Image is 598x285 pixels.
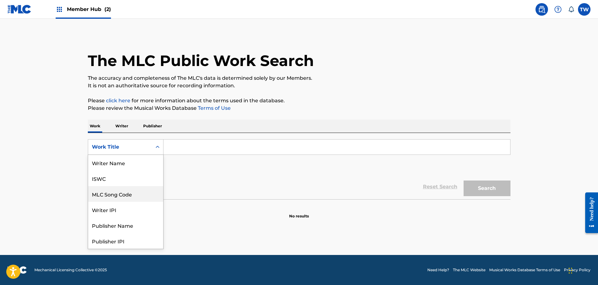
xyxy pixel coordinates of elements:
[569,261,572,280] div: Drag
[554,6,562,13] img: help
[564,267,590,273] a: Privacy Policy
[88,186,163,202] div: MLC Song Code
[289,206,309,219] p: No results
[88,233,163,249] div: Publisher IPI
[88,82,510,89] p: It is not an authoritative source for recording information.
[56,6,63,13] img: Top Rightsholders
[535,3,548,16] a: Public Search
[8,5,32,14] img: MLC Logo
[88,155,163,170] div: Writer Name
[67,6,111,13] span: Member Hub
[489,267,560,273] a: Musical Works Database Terms of Use
[88,202,163,217] div: Writer IPI
[88,74,510,82] p: The accuracy and completeness of The MLC's data is determined solely by our Members.
[578,3,590,16] div: User Menu
[106,98,130,104] a: click here
[88,217,163,233] div: Publisher Name
[113,120,130,133] p: Writer
[552,3,564,16] div: Help
[580,187,598,238] iframe: Resource Center
[88,170,163,186] div: ISWC
[88,104,510,112] p: Please review the Musical Works Database
[427,267,449,273] a: Need Help?
[88,139,510,199] form: Search Form
[197,105,231,111] a: Terms of Use
[88,97,510,104] p: Please for more information about the terms used in the database.
[567,255,598,285] iframe: Chat Widget
[141,120,164,133] p: Publisher
[88,51,314,70] h1: The MLC Public Work Search
[538,6,545,13] img: search
[568,6,574,13] div: Notifications
[88,120,102,133] p: Work
[34,267,107,273] span: Mechanical Licensing Collective © 2025
[92,143,148,151] div: Work Title
[8,266,27,274] img: logo
[453,267,485,273] a: The MLC Website
[104,6,111,12] span: (2)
